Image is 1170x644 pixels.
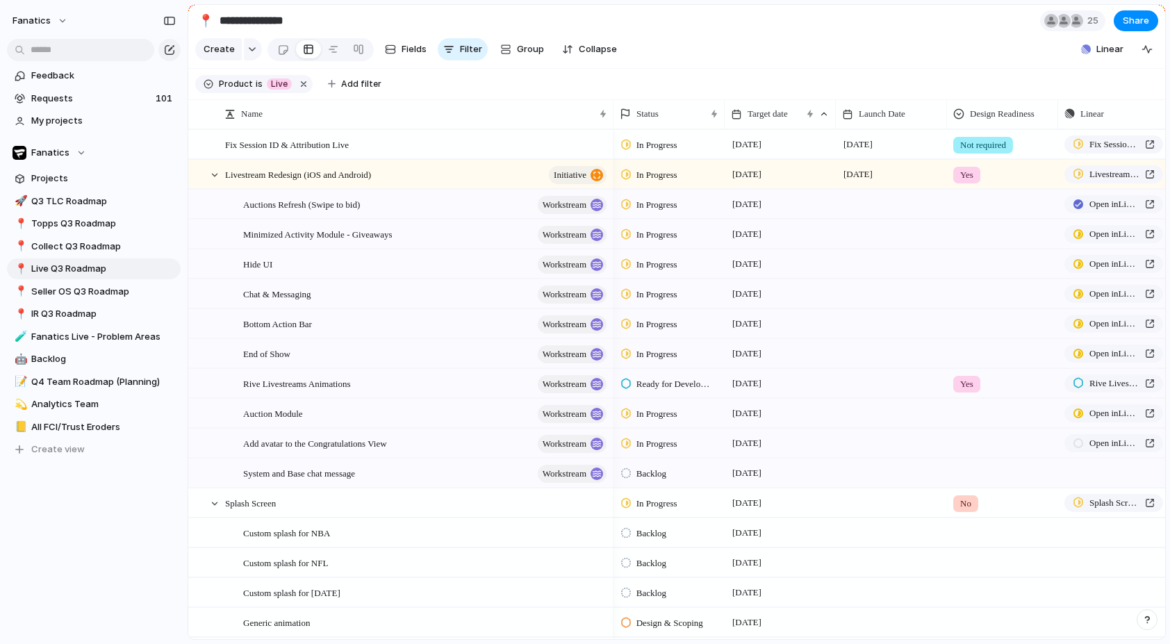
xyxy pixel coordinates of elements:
[543,404,586,424] span: workstream
[729,465,765,481] span: [DATE]
[636,317,677,331] span: In Progress
[636,497,677,511] span: In Progress
[31,240,176,254] span: Collect Q3 Roadmap
[13,285,26,299] button: 📍
[1064,345,1163,363] a: Open inLinear
[493,38,551,60] button: Group
[543,464,586,484] span: workstream
[13,240,26,254] button: 📍
[1064,494,1163,512] a: Splash Screen
[748,107,788,121] span: Target date
[859,107,905,121] span: Launch Date
[31,307,176,321] span: IR Q3 Roadmap
[7,168,181,189] a: Projects
[729,554,765,571] span: [DATE]
[1089,347,1139,361] span: Open in Linear
[7,191,181,212] a: 🚀Q3 TLC Roadmap
[15,193,24,209] div: 🚀
[1064,255,1163,273] a: Open inLinear
[538,226,607,244] button: workstream
[256,78,263,90] span: is
[538,465,607,483] button: workstream
[243,345,290,361] span: End of Show
[15,397,24,413] div: 💫
[225,166,371,182] span: Livestream Redesign (iOS and Android)
[156,92,175,106] span: 101
[1064,225,1163,243] a: Open inLinear
[1098,464,1144,482] button: Push
[243,554,328,570] span: Custom splash for NFL
[15,216,24,232] div: 📍
[264,76,295,92] button: Live
[13,195,26,208] button: 🚀
[538,375,607,393] button: workstream
[1120,616,1137,629] span: Push
[253,76,265,92] button: is
[543,345,586,364] span: workstream
[31,195,176,208] span: Q3 TLC Roadmap
[7,304,181,324] a: 📍IR Q3 Roadmap
[543,195,586,215] span: workstream
[960,377,973,391] span: Yes
[241,107,263,121] span: Name
[1098,584,1144,602] button: Push
[1089,377,1139,390] span: Rive Livestreams Animations
[15,374,24,390] div: 📝
[538,345,607,363] button: workstream
[15,306,24,322] div: 📍
[7,327,181,347] div: 🧪Fanatics Live - Problem Areas
[1120,466,1137,480] span: Push
[7,281,181,302] div: 📍Seller OS Q3 Roadmap
[31,172,176,185] span: Projects
[1080,107,1104,121] span: Linear
[1089,138,1139,151] span: Fix Session ID & Attribution Live
[636,288,677,302] span: In Progress
[1089,496,1139,510] span: Splash Screen
[636,258,677,272] span: In Progress
[636,467,666,481] span: Backlog
[1120,586,1137,600] span: Push
[15,419,24,435] div: 📒
[6,10,75,32] button: fanatics
[1114,10,1158,31] button: Share
[538,435,607,453] button: workstream
[970,107,1035,121] span: Design Readiness
[7,394,181,415] a: 💫Analytics Team
[7,213,181,234] a: 📍Topps Q3 Roadmap
[729,405,765,422] span: [DATE]
[1098,613,1144,631] button: Push
[636,407,677,421] span: In Progress
[729,256,765,272] span: [DATE]
[13,217,26,231] button: 📍
[7,236,181,257] a: 📍Collect Q3 Roadmap
[1089,317,1139,331] span: Open in Linear
[729,375,765,392] span: [DATE]
[7,372,181,393] a: 📝Q4 Team Roadmap (Planning)
[729,584,765,601] span: [DATE]
[7,439,181,460] button: Create view
[31,397,176,411] span: Analytics Team
[1120,526,1137,540] span: Push
[636,198,677,212] span: In Progress
[636,138,677,152] span: In Progress
[320,74,390,94] button: Add filter
[1089,436,1139,450] span: Open in Linear
[1089,227,1139,241] span: Open in Linear
[729,435,765,452] span: [DATE]
[729,226,765,242] span: [DATE]
[460,42,482,56] span: Filter
[636,228,677,242] span: In Progress
[219,78,253,90] span: Product
[636,377,713,391] span: Ready for Development
[31,69,176,83] span: Feedback
[7,142,181,163] button: Fanatics
[31,352,176,366] span: Backlog
[538,405,607,423] button: workstream
[636,556,666,570] span: Backlog
[31,92,151,106] span: Requests
[840,136,876,153] span: [DATE]
[31,285,176,299] span: Seller OS Q3 Roadmap
[7,258,181,279] div: 📍Live Q3 Roadmap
